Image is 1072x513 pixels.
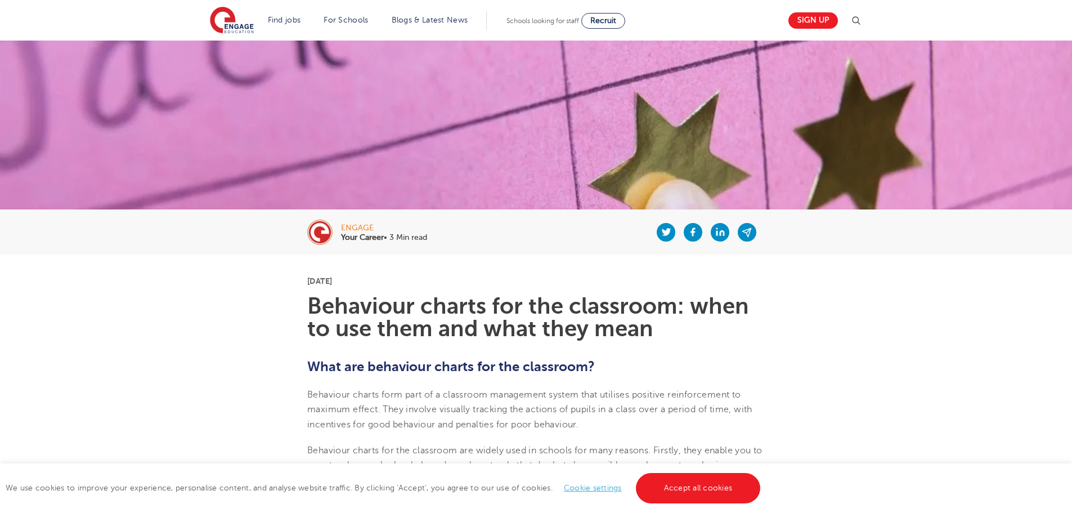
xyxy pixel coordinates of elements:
a: Find jobs [268,16,301,24]
a: For Schools [324,16,368,24]
a: Recruit [581,13,625,29]
p: [DATE] [307,277,765,285]
span: Schools looking for staff [506,17,579,25]
div: engage [341,224,427,232]
a: Cookie settings [564,484,622,492]
span: What are behaviour charts for the classroom? [307,359,595,374]
b: Your Career [341,233,384,242]
span: Recruit [590,16,616,25]
a: Sign up [788,12,838,29]
img: Engage Education [210,7,254,35]
span: Behaviour charts form part of a classroom management system that utilises positive reinforcement ... [307,390,752,430]
a: Accept all cookies [636,473,761,503]
span: We use cookies to improve your experience, personalise content, and analyse website traffic. By c... [6,484,763,492]
span: Behaviour charts for the classroom are widely used in schools for many reasons. Firstly, they ena... [307,445,762,470]
h1: Behaviour charts for the classroom: when to use them and what they mean [307,295,765,340]
p: • 3 Min read [341,234,427,242]
a: Blogs & Latest News [392,16,468,24]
